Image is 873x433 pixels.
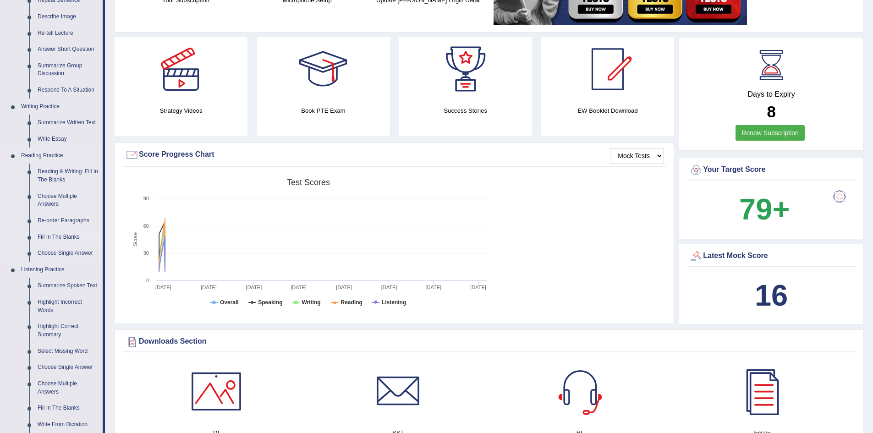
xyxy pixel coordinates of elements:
a: Highlight Incorrect Words [33,294,103,318]
h4: Success Stories [399,106,532,115]
tspan: Overall [220,299,239,306]
div: Your Target Score [689,163,853,177]
text: 60 [143,223,149,229]
a: Write Essay [33,131,103,148]
tspan: Reading [341,299,362,306]
b: 79+ [739,192,790,226]
tspan: Listening [382,299,406,306]
a: Choose Multiple Answers [33,376,103,400]
tspan: Speaking [258,299,282,306]
a: Respond To A Situation [33,82,103,99]
tspan: [DATE] [336,285,352,290]
div: Downloads Section [125,335,853,349]
a: Re-order Paragraphs [33,213,103,229]
div: Score Progress Chart [125,148,664,162]
b: 8 [767,103,775,121]
a: Fill In The Blanks [33,400,103,417]
tspan: [DATE] [425,285,441,290]
a: Writing Practice [17,99,103,115]
a: Answer Short Question [33,41,103,58]
a: Reading Practice [17,148,103,164]
h4: Days to Expiry [689,90,853,99]
tspan: [DATE] [381,285,397,290]
a: Summarize Group Discussion [33,58,103,82]
a: Listening Practice [17,262,103,278]
a: Choose Multiple Answers [33,188,103,213]
a: Write From Dictation [33,417,103,433]
h4: Strategy Videos [115,106,247,115]
text: 90 [143,196,149,201]
a: Highlight Correct Summary [33,318,103,343]
a: Describe Image [33,9,103,25]
div: Latest Mock Score [689,249,853,263]
tspan: [DATE] [201,285,217,290]
a: Choose Single Answer [33,359,103,376]
a: Select Missing Word [33,343,103,360]
b: 16 [755,279,788,312]
h4: EW Booklet Download [541,106,674,115]
tspan: [DATE] [155,285,171,290]
a: Fill In The Blanks [33,229,103,246]
tspan: [DATE] [246,285,262,290]
a: Summarize Spoken Text [33,278,103,294]
tspan: [DATE] [291,285,307,290]
tspan: Writing [302,299,320,306]
a: Re-tell Lecture [33,25,103,42]
a: Renew Subscription [736,125,805,141]
h4: Book PTE Exam [257,106,390,115]
tspan: Test scores [287,178,330,187]
tspan: Score [132,232,138,247]
a: Choose Single Answer [33,245,103,262]
a: Reading & Writing: Fill In The Blanks [33,164,103,188]
text: 30 [143,250,149,256]
text: 0 [146,278,149,283]
a: Summarize Written Text [33,115,103,131]
tspan: [DATE] [470,285,486,290]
